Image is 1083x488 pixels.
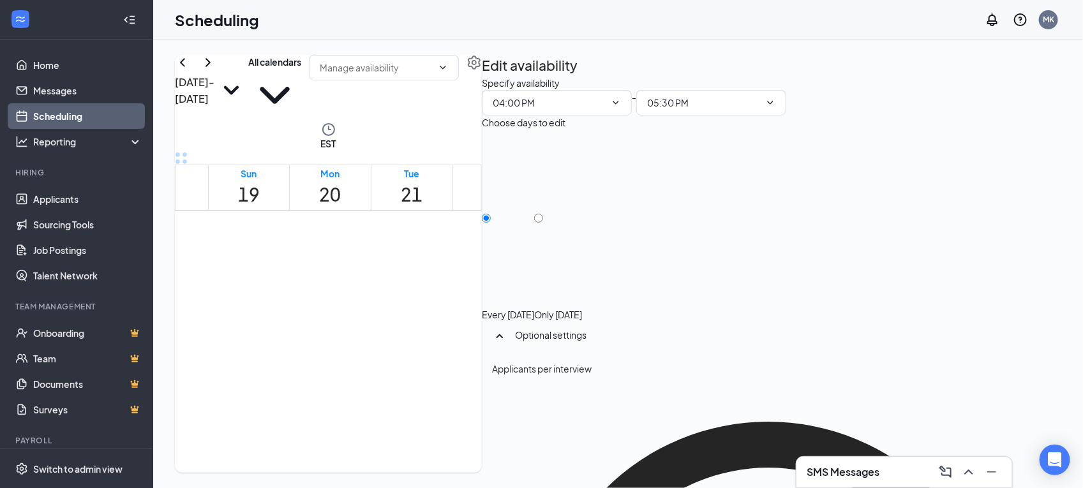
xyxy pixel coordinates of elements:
[175,9,259,31] h1: Scheduling
[235,165,262,210] a: October 19, 2025
[401,166,422,181] div: Tue
[317,165,344,210] a: October 20, 2025
[320,166,341,181] div: Mon
[401,181,422,209] h1: 21
[807,465,879,479] h3: SMS Messages
[15,435,140,446] div: Payroll
[123,13,136,26] svg: Collapse
[33,397,142,422] a: SurveysCrown
[482,76,1055,90] div: Specify availability
[1013,12,1028,27] svg: QuestionInfo
[33,320,142,346] a: OnboardingCrown
[33,135,143,148] div: Reporting
[398,165,425,210] a: October 21, 2025
[15,167,140,178] div: Hiring
[438,63,448,73] svg: ChevronDown
[15,301,140,312] div: Team Management
[959,462,979,482] button: ChevronUp
[482,90,1055,115] div: -
[765,98,775,108] svg: ChevronDown
[984,464,999,480] svg: Minimize
[611,98,621,108] svg: ChevronDown
[985,12,1000,27] svg: Notifications
[175,55,190,70] svg: ChevronLeft
[492,362,1045,376] div: Applicants per interview
[238,166,260,181] div: Sun
[936,462,956,482] button: ComposeMessage
[482,321,1055,354] div: Optional settings
[961,464,976,480] svg: ChevronUp
[320,61,433,75] input: Manage availability
[33,103,142,129] a: Scheduling
[1043,14,1054,25] div: MK
[534,308,582,321] div: Only [DATE]
[33,263,142,288] a: Talent Network
[467,55,482,70] svg: Settings
[321,122,336,137] svg: Clock
[320,181,341,209] h1: 20
[175,74,214,107] h3: [DATE] - [DATE]
[15,462,28,475] svg: Settings
[33,212,142,237] a: Sourcing Tools
[33,186,142,212] a: Applicants
[467,55,482,122] a: Settings
[938,464,953,480] svg: ComposeMessage
[33,237,142,263] a: Job Postings
[33,371,142,397] a: DocumentsCrown
[238,181,260,209] h1: 19
[33,78,142,103] a: Messages
[214,73,248,107] svg: SmallChevronDown
[492,329,507,344] svg: SmallChevronUp
[200,55,216,70] svg: ChevronRight
[1040,445,1070,475] div: Open Intercom Messenger
[33,346,142,371] a: TeamCrown
[480,165,507,210] a: October 22, 2025
[33,462,123,475] div: Switch to admin view
[482,308,534,321] div: Every [DATE]
[982,462,1002,482] button: Minimize
[321,137,336,150] span: EST
[14,13,27,26] svg: WorkstreamLogo
[33,52,142,78] a: Home
[248,69,301,122] svg: ChevronDown
[15,135,28,148] svg: Analysis
[482,115,1055,129] div: Choose days to edit
[248,55,301,122] button: All calendarsChevronDown
[515,329,1045,341] div: Optional settings
[482,55,578,76] h2: Edit availability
